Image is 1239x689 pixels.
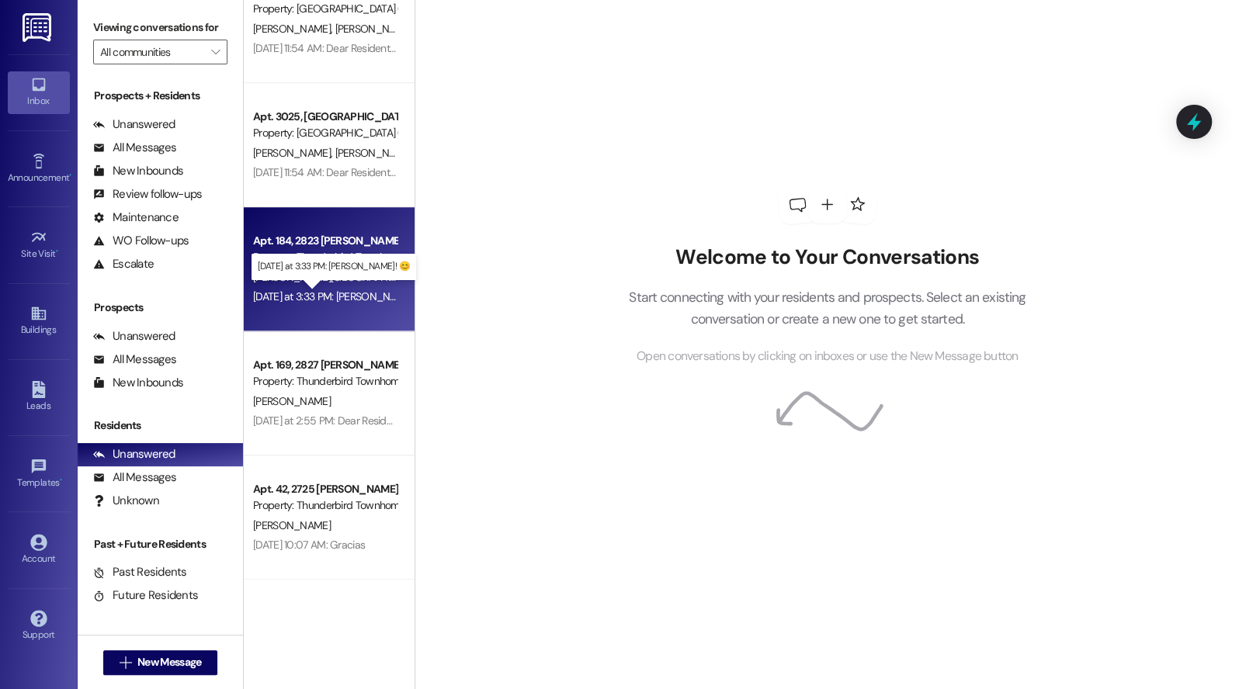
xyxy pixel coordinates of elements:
div: Past + Future Residents [78,536,243,552]
span: • [69,170,71,181]
div: Apt. 42, 2725 [PERSON_NAME] F [253,481,397,497]
div: Unknown [93,493,159,509]
div: WO Follow-ups [93,233,189,249]
div: Maintenance [93,209,179,226]
div: Unanswered [93,116,175,133]
span: New Message [137,654,201,670]
div: All Messages [93,351,176,368]
h2: Welcome to Your Conversations [606,245,1050,270]
div: Prospects [78,299,243,316]
div: Escalate [93,256,154,272]
span: [PERSON_NAME] [335,146,413,160]
div: New Inbounds [93,375,183,391]
input: All communities [100,40,203,64]
i:  [211,46,220,58]
a: Inbox [8,71,70,113]
span: [PERSON_NAME][GEOGRAPHIC_DATA] [253,270,429,284]
span: • [56,246,58,257]
div: Review follow-ups [93,186,202,203]
div: Past Residents [93,564,187,580]
span: [PERSON_NAME] [253,22,335,36]
div: All Messages [93,140,176,156]
div: Prospects + Residents [78,88,243,104]
span: [PERSON_NAME] [335,22,418,36]
div: Unanswered [93,446,175,462]
div: Property: Thunderbird Townhomes (4001) [253,373,397,390]
a: Support [8,605,70,647]
span: [PERSON_NAME] [253,146,335,160]
span: • [60,475,62,486]
a: Leads [8,376,70,418]
button: New Message [103,650,218,675]
a: Buildings [8,300,70,342]
div: Property: [GEOGRAPHIC_DATA] (4027) [253,1,397,17]
label: Viewing conversations for [93,16,227,40]
p: Start connecting with your residents and prospects. Select an existing conversation or create a n... [606,286,1050,331]
div: Property: Thunderbird Townhomes (4001) [253,249,397,265]
div: All Messages [93,469,176,486]
div: Property: Thunderbird Townhomes (4001) [253,497,397,514]
i:  [120,656,131,669]
span: [PERSON_NAME] [253,394,331,408]
p: [DATE] at 3:33 PM: [PERSON_NAME]! 😊 [258,260,410,273]
span: [PERSON_NAME] [253,518,331,532]
div: Apt. 3025, [GEOGRAPHIC_DATA][PERSON_NAME] [253,109,397,125]
a: Site Visit • [8,224,70,266]
div: Apt. 184, 2823 [PERSON_NAME] [253,233,397,249]
div: Future Residents [93,587,198,604]
div: New Inbounds [93,163,183,179]
div: [DATE] 10:07 AM: Gracias [253,538,365,552]
a: Templates • [8,453,70,495]
div: Residents [78,417,243,434]
img: ResiDesk Logo [23,13,54,42]
div: [DATE] at 3:33 PM: [PERSON_NAME]! 😊 [253,289,432,303]
span: Open conversations by clicking on inboxes or use the New Message button [637,347,1018,366]
div: Apt. 169, 2827 [PERSON_NAME] [253,357,397,373]
div: Unanswered [93,328,175,344]
a: Account [8,529,70,571]
div: Property: [GEOGRAPHIC_DATA] (4027) [253,125,397,141]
